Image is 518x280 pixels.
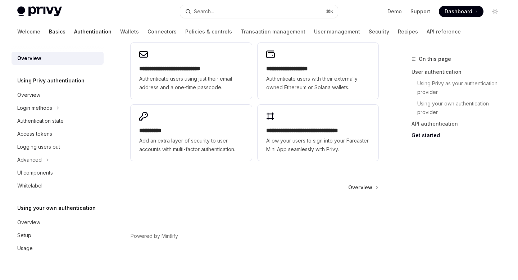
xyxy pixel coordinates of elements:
h5: Using your own authentication [17,204,96,212]
a: Access tokens [12,127,104,140]
span: Authenticate users using just their email address and a one-time passcode. [139,74,243,92]
a: Wallets [120,23,139,40]
div: Logging users out [17,143,60,151]
a: Welcome [17,23,40,40]
a: Logging users out [12,140,104,153]
a: Using your own authentication provider [412,98,506,118]
span: Overview [348,184,372,191]
a: Demo [387,8,402,15]
img: light logo [17,6,62,17]
a: Overview [12,52,104,65]
a: Overview [12,89,104,101]
span: Dashboard [445,8,472,15]
a: Transaction management [241,23,305,40]
a: Usage [12,242,104,255]
div: Search... [194,7,214,16]
div: Overview [17,54,41,63]
div: UI components [17,168,53,177]
div: Login methods [17,104,52,112]
span: ⌘ K [326,9,333,14]
div: Access tokens [17,130,52,138]
h5: Using Privy authentication [17,76,85,85]
a: Connectors [147,23,177,40]
a: Whitelabel [12,179,104,192]
a: Support [410,8,430,15]
button: Open search [180,5,337,18]
div: Advanced [17,155,42,164]
a: UI components [12,166,104,179]
a: Recipes [398,23,418,40]
a: API authentication [412,118,506,130]
a: Authentication state [12,114,104,127]
a: Using Privy as your authentication provider [412,78,506,98]
a: Security [369,23,389,40]
a: **** **** **** ****Authenticate users with their externally owned Ethereum or Solana wallets. [258,43,378,99]
a: Policies & controls [185,23,232,40]
div: Usage [17,244,33,253]
a: User authentication [412,66,506,78]
span: Add an extra layer of security to user accounts with multi-factor authentication. [139,136,243,154]
button: Toggle dark mode [489,6,501,17]
div: Authentication state [17,117,64,125]
a: User management [314,23,360,40]
a: Basics [49,23,65,40]
a: Powered by Mintlify [131,232,178,240]
button: Toggle Advanced section [12,153,104,166]
a: Overview [12,216,104,229]
a: Get started [412,130,506,141]
a: Setup [12,229,104,242]
div: Whitelabel [17,181,42,190]
button: Toggle Login methods section [12,101,104,114]
div: Overview [17,218,40,227]
div: Overview [17,91,40,99]
span: On this page [419,55,451,63]
span: Allow your users to sign into your Farcaster Mini App seamlessly with Privy. [266,136,370,154]
div: Setup [17,231,31,240]
a: API reference [427,23,461,40]
a: Dashboard [439,6,483,17]
a: Authentication [74,23,112,40]
span: Authenticate users with their externally owned Ethereum or Solana wallets. [266,74,370,92]
a: **** *****Add an extra layer of security to user accounts with multi-factor authentication. [131,105,251,161]
a: Overview [348,184,378,191]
